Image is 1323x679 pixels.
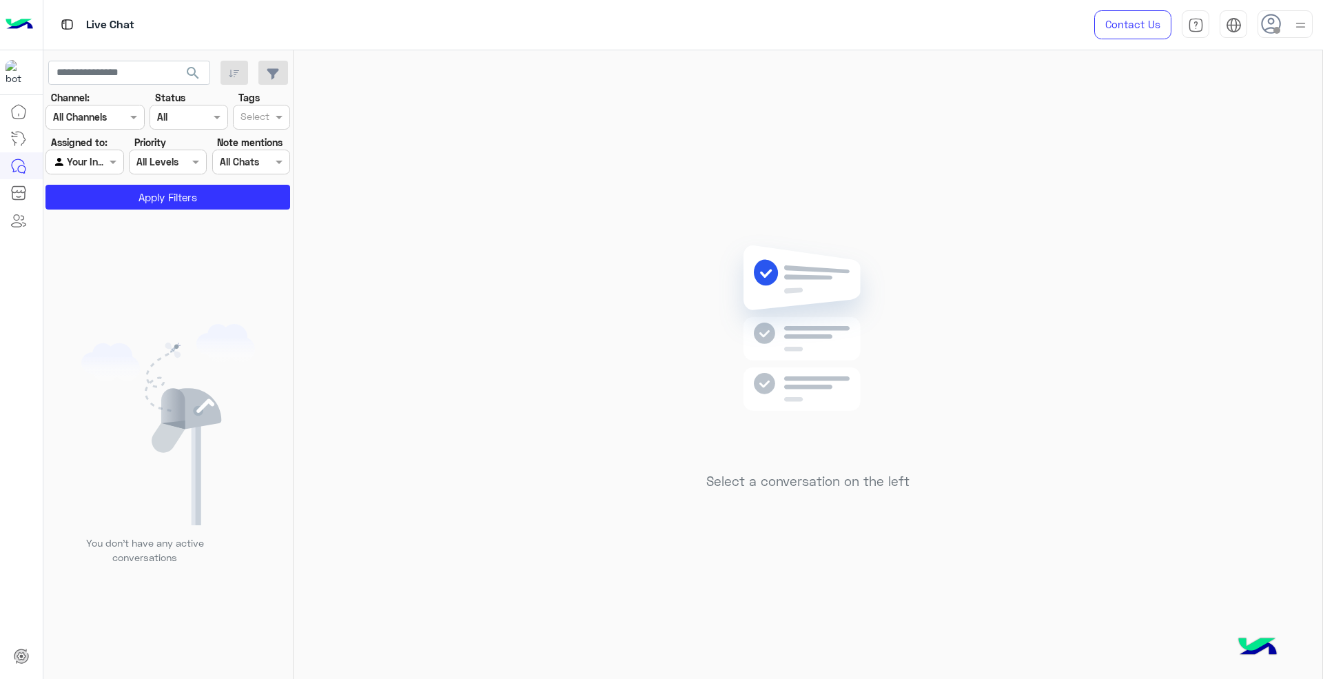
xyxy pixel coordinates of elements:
[51,135,107,150] label: Assigned to:
[59,16,76,33] img: tab
[238,90,260,105] label: Tags
[1233,624,1282,672] img: hulul-logo.png
[134,135,166,150] label: Priority
[176,61,210,90] button: search
[51,90,90,105] label: Channel:
[238,109,269,127] div: Select
[1182,10,1209,39] a: tab
[1292,17,1309,34] img: profile
[45,185,290,210] button: Apply Filters
[706,474,910,489] h5: Select a conversation on the left
[1226,17,1242,33] img: tab
[86,16,134,34] p: Live Chat
[6,60,30,85] img: 713415422032625
[75,536,214,565] p: You don’t have any active conversations
[217,135,283,150] label: Note mentions
[81,324,255,525] img: empty users
[708,234,907,463] img: no messages
[6,10,33,39] img: Logo
[155,90,185,105] label: Status
[1094,10,1171,39] a: Contact Us
[185,65,201,81] span: search
[1188,17,1204,33] img: tab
